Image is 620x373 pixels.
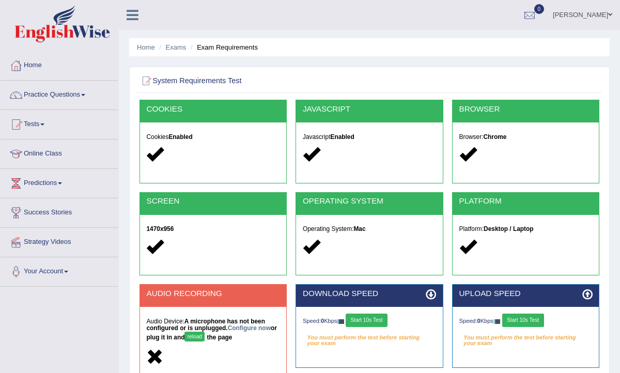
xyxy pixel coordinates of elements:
[184,332,205,341] button: reload
[137,43,155,51] a: Home
[321,318,324,324] strong: 0
[484,225,533,232] strong: Desktop / Laptop
[1,198,118,224] a: Success Stories
[1,139,118,165] a: Online Class
[139,74,425,88] h2: System Requirements Test
[146,225,174,232] strong: 1470x956
[459,332,593,345] em: You must perform the test before starting your exam
[146,197,280,206] h2: SCREEN
[483,133,506,141] strong: Chrome
[303,134,436,141] h5: Javascript
[303,314,436,329] div: Speed: Kbps
[188,42,258,52] li: Exam Requirements
[459,134,593,141] h5: Browser:
[146,318,276,341] strong: A microphone has not been configured or is unplugged. or plug it in and the page
[493,319,501,324] img: ajax-loader-fb-connection.gif
[168,133,192,141] strong: Enabled
[1,257,118,283] a: Your Account
[502,314,544,327] button: Start 10s Test
[1,110,118,136] a: Tests
[303,105,436,114] h2: JAVASCRIPT
[459,289,593,298] h2: UPLOAD SPEED
[146,318,280,344] h5: Audio Device:
[459,105,593,114] h2: BROWSER
[337,319,344,324] img: ajax-loader-fb-connection.gif
[459,197,593,206] h2: PLATFORM
[477,318,481,324] strong: 0
[228,324,271,332] a: Configure now
[459,314,593,329] div: Speed: Kbps
[1,228,118,254] a: Strategy Videos
[303,332,436,345] em: You must perform the test before starting your exam
[303,289,436,298] h2: DOWNLOAD SPEED
[303,197,436,206] h2: OPERATING SYSTEM
[146,105,280,114] h2: COOKIES
[303,226,436,232] h5: Operating System:
[459,226,593,232] h5: Platform:
[166,43,187,51] a: Exams
[353,225,365,232] strong: Mac
[146,289,280,298] h2: AUDIO RECORDING
[346,314,388,327] button: Start 10s Test
[1,81,118,106] a: Practice Questions
[534,4,545,14] span: 0
[146,134,280,141] h5: Cookies
[331,133,354,141] strong: Enabled
[1,169,118,195] a: Predictions
[1,51,118,77] a: Home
